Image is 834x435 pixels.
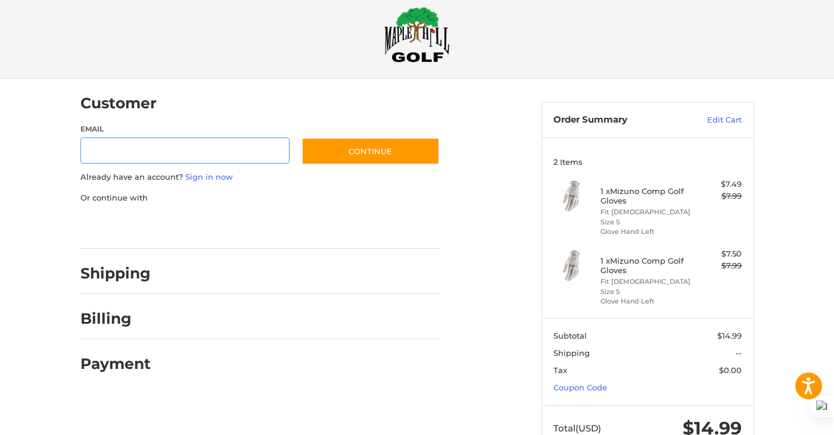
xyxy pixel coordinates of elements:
[600,207,692,217] li: Fit [DEMOGRAPHIC_DATA]
[717,331,742,340] span: $14.99
[695,248,742,260] div: $7.50
[80,94,157,112] h2: Customer
[600,217,692,227] li: Size S
[80,309,150,328] h2: Billing
[80,124,290,134] label: Email
[178,215,267,237] iframe: PayPal-paylater
[301,137,440,165] button: Continue
[80,264,151,283] h2: Shipping
[553,157,742,167] h3: 2 Items
[681,114,742,126] a: Edit Cart
[600,256,692,276] h4: 1 x Mizuno Comp Golf Gloves
[80,355,151,373] h2: Payment
[185,172,233,181] a: Sign in now
[695,179,742,190] div: $7.49
[553,365,567,375] span: Tax
[719,365,742,375] span: $0.00
[600,287,692,297] li: Size S
[600,296,692,306] li: Glove Hand Left
[736,348,742,358] span: --
[384,7,450,62] img: Maple Hill Golf
[553,383,607,392] a: Coupon Code
[600,186,692,206] h4: 1 x Mizuno Comp Golf Gloves
[553,348,590,358] span: Shipping
[600,227,692,237] li: Glove Hand Left
[695,190,742,202] div: $7.99
[80,192,440,204] p: Or continue with
[76,215,166,237] iframe: PayPal-paypal
[736,403,834,435] iframe: Google Customer Reviews
[695,260,742,272] div: $7.99
[553,114,681,126] h3: Order Summary
[80,171,440,183] p: Already have an account?
[600,277,692,287] li: Fit [DEMOGRAPHIC_DATA]
[553,423,601,434] span: Total (USD)
[553,331,587,340] span: Subtotal
[278,215,368,237] iframe: PayPal-venmo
